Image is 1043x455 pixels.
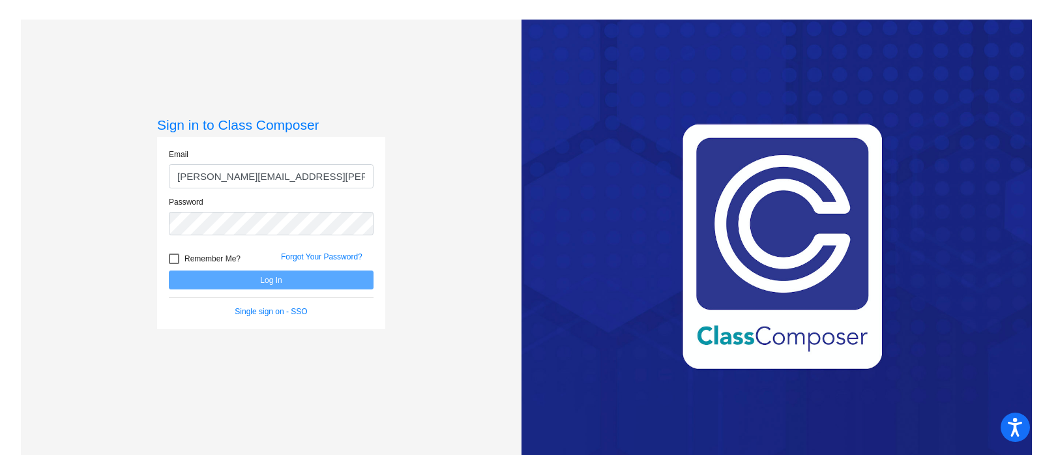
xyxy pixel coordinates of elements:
[157,117,385,133] h3: Sign in to Class Composer
[169,149,188,160] label: Email
[281,252,362,261] a: Forgot Your Password?
[169,196,203,208] label: Password
[169,271,374,289] button: Log In
[235,307,307,316] a: Single sign on - SSO
[184,251,241,267] span: Remember Me?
